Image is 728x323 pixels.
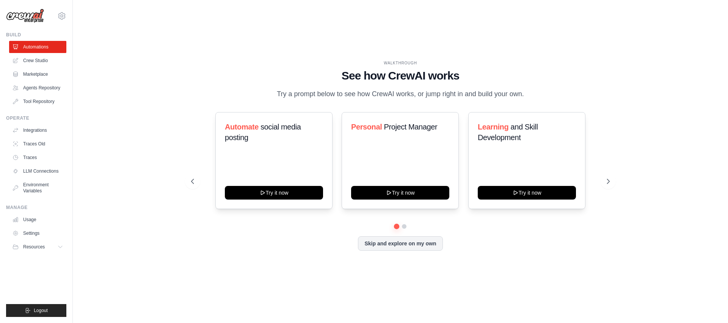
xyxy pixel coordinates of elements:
p: Try a prompt below to see how CrewAI works, or jump right in and build your own. [273,89,528,100]
span: Personal [351,123,382,131]
span: social media posting [225,123,301,142]
div: WALKTHROUGH [191,60,610,66]
button: Skip and explore on my own [358,236,442,251]
a: LLM Connections [9,165,66,177]
div: Operate [6,115,66,121]
div: Manage [6,204,66,211]
button: Resources [9,241,66,253]
a: Settings [9,227,66,239]
span: Logout [34,307,48,314]
a: Automations [9,41,66,53]
a: Marketplace [9,68,66,80]
img: Logo [6,9,44,23]
a: Crew Studio [9,55,66,67]
span: Resources [23,244,45,250]
div: Build [6,32,66,38]
a: Traces [9,151,66,164]
span: Automate [225,123,259,131]
a: Tool Repository [9,95,66,108]
span: Learning [478,123,508,131]
h1: See how CrewAI works [191,69,610,83]
a: Traces Old [9,138,66,150]
a: Integrations [9,124,66,136]
button: Try it now [478,186,576,200]
button: Logout [6,304,66,317]
a: Environment Variables [9,179,66,197]
span: and Skill Development [478,123,538,142]
span: Project Manager [384,123,438,131]
button: Try it now [351,186,449,200]
a: Usage [9,214,66,226]
button: Try it now [225,186,323,200]
a: Agents Repository [9,82,66,94]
